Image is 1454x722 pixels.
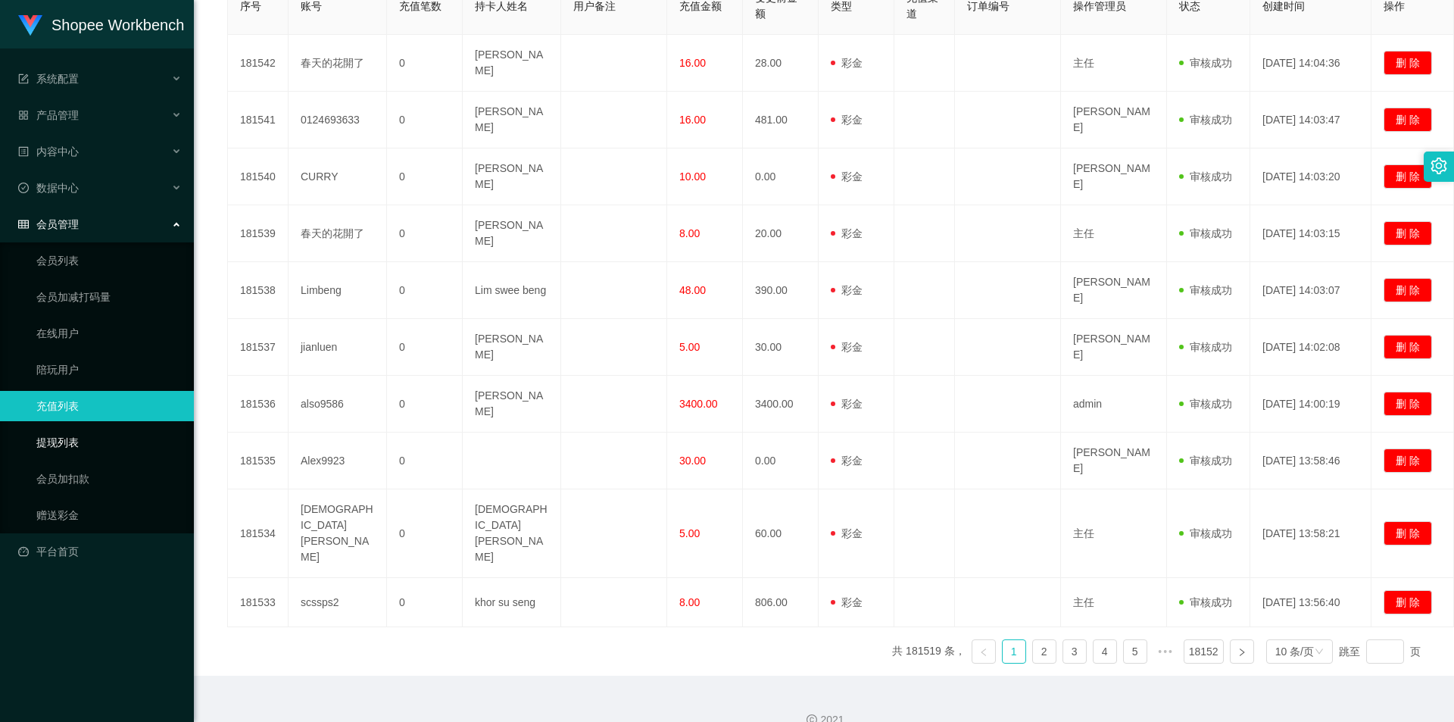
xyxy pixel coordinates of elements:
[1063,640,1086,663] a: 3
[743,433,819,489] td: 0.00
[1250,35,1371,92] td: [DATE] 14:04:36
[18,183,29,193] i: 图标: check-circle-o
[228,35,289,92] td: 181542
[743,578,819,627] td: 806.00
[1061,489,1167,578] td: 主任
[831,341,863,353] span: 彩金
[679,170,706,183] span: 10.00
[228,319,289,376] td: 181537
[1061,35,1167,92] td: 主任
[18,73,29,84] i: 图标: form
[831,57,863,69] span: 彩金
[1179,341,1232,353] span: 审核成功
[831,284,863,296] span: 彩金
[1184,639,1224,664] li: 18152
[1179,227,1232,239] span: 审核成功
[387,578,463,627] td: 0
[36,318,182,348] a: 在线用户
[972,639,996,664] li: 上一页
[1179,455,1232,467] span: 审核成功
[679,57,706,69] span: 16.00
[1179,398,1232,410] span: 审核成功
[228,578,289,627] td: 181533
[18,109,79,121] span: 产品管理
[743,205,819,262] td: 20.00
[387,319,463,376] td: 0
[387,148,463,205] td: 0
[1061,148,1167,205] td: [PERSON_NAME]
[463,35,561,92] td: [PERSON_NAME]
[1250,148,1371,205] td: [DATE] 14:03:20
[228,489,289,578] td: 181534
[1003,640,1025,663] a: 1
[1061,205,1167,262] td: 主任
[36,391,182,421] a: 充值列表
[228,433,289,489] td: 181535
[18,146,29,157] i: 图标: profile
[36,500,182,530] a: 赠送彩金
[228,376,289,433] td: 181536
[18,15,42,36] img: logo.9652507e.png
[1123,639,1147,664] li: 5
[679,398,718,410] span: 3400.00
[1250,262,1371,319] td: [DATE] 14:03:07
[831,227,863,239] span: 彩金
[228,205,289,262] td: 181539
[1061,376,1167,433] td: admin
[1061,578,1167,627] td: 主任
[463,376,561,433] td: [PERSON_NAME]
[1032,639,1056,664] li: 2
[1250,376,1371,433] td: [DATE] 14:00:19
[1179,596,1232,608] span: 审核成功
[743,92,819,148] td: 481.00
[1153,639,1178,664] span: •••
[1250,433,1371,489] td: [DATE] 13:58:46
[831,455,863,467] span: 彩金
[1384,164,1432,189] button: 删 除
[1062,639,1087,664] li: 3
[1237,648,1247,657] i: 图标: right
[36,355,182,385] a: 陪玩用户
[1250,319,1371,376] td: [DATE] 14:02:08
[463,489,561,578] td: [DEMOGRAPHIC_DATA][PERSON_NAME]
[679,596,700,608] span: 8.00
[831,527,863,539] span: 彩金
[1384,51,1432,75] button: 删 除
[1179,57,1232,69] span: 审核成功
[1384,278,1432,302] button: 删 除
[387,205,463,262] td: 0
[387,376,463,433] td: 0
[228,92,289,148] td: 181541
[1124,640,1147,663] a: 5
[1250,578,1371,627] td: [DATE] 13:56:40
[743,489,819,578] td: 60.00
[18,218,79,230] span: 会员管理
[387,489,463,578] td: 0
[18,182,79,194] span: 数据中心
[289,148,387,205] td: CURRY
[1033,640,1056,663] a: 2
[1179,170,1232,183] span: 审核成功
[679,284,706,296] span: 48.00
[1002,639,1026,664] li: 1
[743,35,819,92] td: 28.00
[831,398,863,410] span: 彩金
[463,148,561,205] td: [PERSON_NAME]
[1179,527,1232,539] span: 审核成功
[463,319,561,376] td: [PERSON_NAME]
[831,596,863,608] span: 彩金
[1275,640,1314,663] div: 10 条/页
[289,35,387,92] td: 春天的花開了
[387,92,463,148] td: 0
[679,455,706,467] span: 30.00
[743,262,819,319] td: 390.00
[1061,92,1167,148] td: [PERSON_NAME]
[979,648,988,657] i: 图标: left
[51,1,184,49] h1: Shopee Workbench
[831,170,863,183] span: 彩金
[289,376,387,433] td: also9586
[289,319,387,376] td: jianluen
[1339,639,1421,664] div: 跳至 页
[463,262,561,319] td: Lim swee beng
[289,433,387,489] td: Alex9923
